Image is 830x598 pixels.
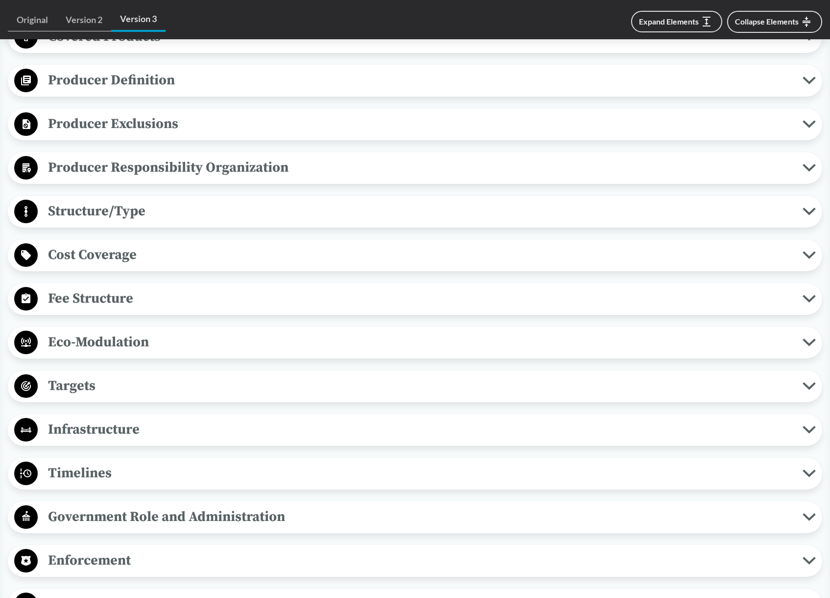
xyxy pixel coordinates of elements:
[38,506,803,528] span: Government Role and Administration
[11,417,819,442] button: Infrastructure
[11,112,819,137] button: Producer Exclusions
[38,418,803,441] span: Infrastructure
[38,331,803,353] span: Eco-Modulation
[631,11,722,32] button: Expand Elements
[111,8,166,32] a: Version 3
[38,462,803,484] span: Timelines
[11,374,819,399] button: Targets
[11,68,819,93] button: Producer Definition
[57,9,111,31] a: Version 2
[11,156,819,181] button: Producer Responsibility Organization
[11,199,819,224] button: Structure/Type
[11,548,819,573] button: Enforcement
[38,375,803,397] span: Targets
[38,549,803,572] span: Enforcement
[38,287,803,310] span: Fee Structure
[11,461,819,486] button: Timelines
[727,11,822,33] button: Collapse Elements
[11,330,819,355] button: Eco-Modulation
[11,505,819,530] button: Government Role and Administration
[38,244,803,266] span: Cost Coverage
[8,9,57,31] a: Original
[38,113,803,135] span: Producer Exclusions
[38,200,803,222] span: Structure/Type
[38,156,803,179] span: Producer Responsibility Organization
[11,286,819,312] button: Fee Structure
[38,69,803,91] span: Producer Definition
[11,243,819,268] button: Cost Coverage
